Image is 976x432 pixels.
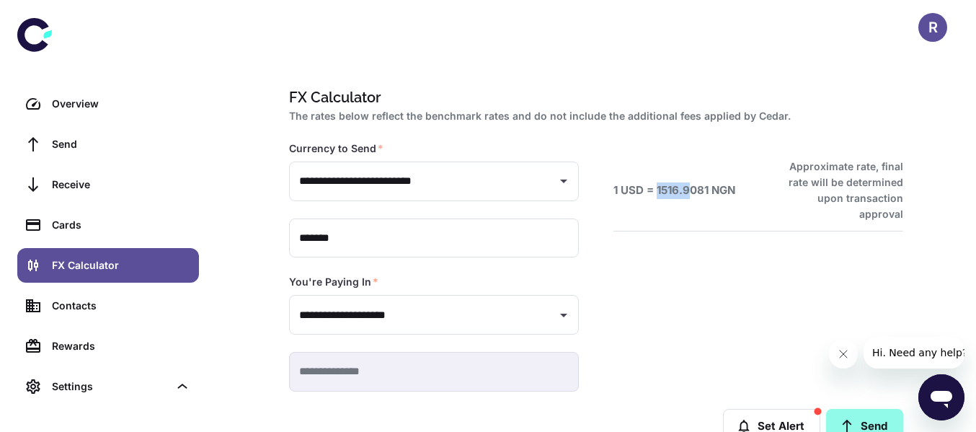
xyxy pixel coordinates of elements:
div: Settings [52,379,169,394]
a: Send [17,127,199,162]
a: Receive [17,167,199,202]
div: Settings [17,369,199,404]
label: Currency to Send [289,141,383,156]
span: Hi. Need any help? [9,10,104,22]
a: FX Calculator [17,248,199,283]
div: Overview [52,96,190,112]
div: Rewards [52,338,190,354]
div: FX Calculator [52,257,190,273]
h6: Approximate rate, final rate will be determined upon transaction approval [773,159,903,222]
div: Receive [52,177,190,193]
h6: 1 USD = 1516.9081 NGN [613,182,735,199]
a: Overview [17,87,199,121]
button: R [918,13,947,42]
button: Open [554,305,574,325]
div: Send [52,136,190,152]
a: Cards [17,208,199,242]
label: You're Paying In [289,275,378,289]
a: Rewards [17,329,199,363]
button: Open [554,171,574,191]
div: Contacts [52,298,190,314]
iframe: Button to launch messaging window [918,374,964,420]
div: Cards [52,217,190,233]
iframe: Message from company [864,337,964,369]
iframe: Close message [829,340,858,369]
a: Contacts [17,288,199,323]
h1: FX Calculator [289,87,897,108]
